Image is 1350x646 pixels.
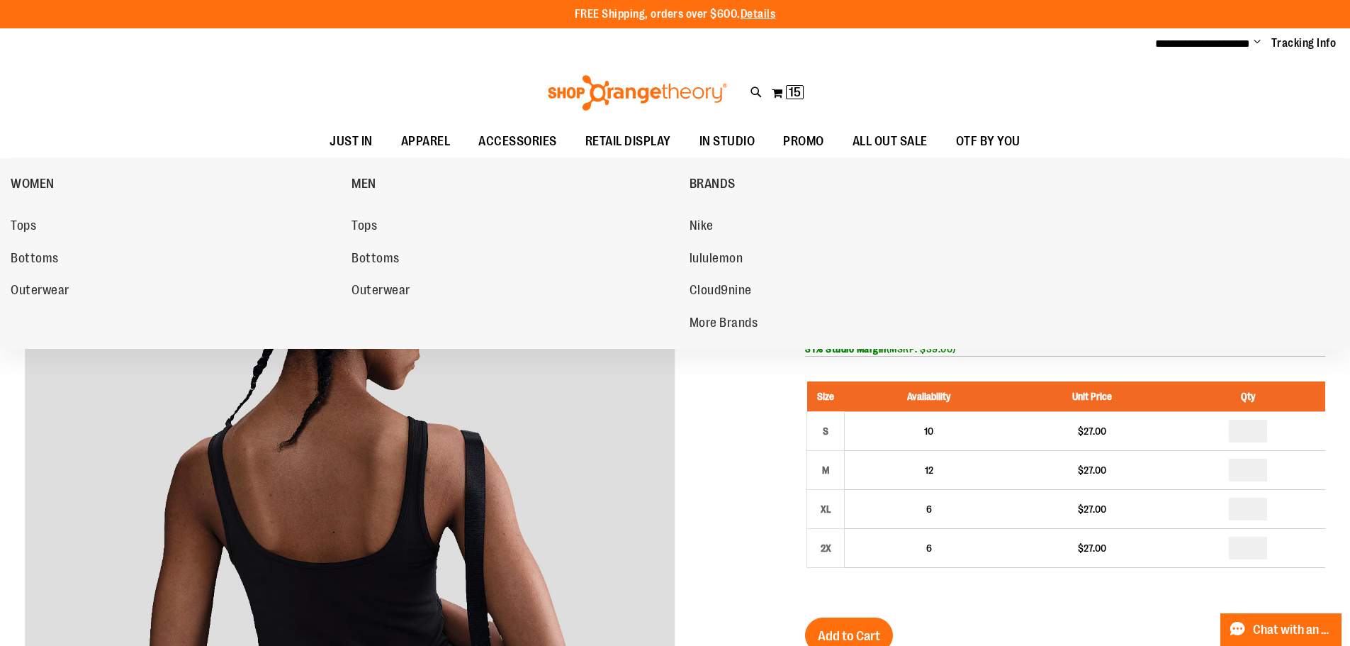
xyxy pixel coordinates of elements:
span: 15 [789,85,801,99]
span: lululemon [690,251,743,269]
span: Add to Cart [818,628,880,644]
th: Unit Price [1013,382,1171,412]
span: Tops [11,218,36,236]
span: Bottoms [11,251,59,269]
div: M [815,460,836,481]
div: 2X [815,538,836,559]
div: $27.00 [1020,541,1164,555]
span: More Brands [690,316,758,333]
span: 12 [925,464,933,476]
p: FREE Shipping, orders over $600. [575,6,776,23]
span: Cloud9nine [690,283,752,301]
span: Nike [690,218,714,236]
div: $27.00 [1020,424,1164,438]
span: JUST IN [330,126,373,157]
span: Outerwear [11,283,69,301]
span: 10 [924,425,933,437]
span: Tops [351,218,377,236]
span: RETAIL DISPLAY [585,126,671,157]
span: PROMO [783,126,824,157]
div: $27.00 [1020,502,1164,516]
span: APPAREL [401,126,451,157]
div: $27.00 [1020,463,1164,477]
button: Account menu [1254,36,1261,50]
span: Outerwear [351,283,410,301]
div: S [815,421,836,442]
span: IN STUDIO [699,126,755,157]
th: Size [807,382,845,412]
button: Chat with an Expert [1220,613,1342,646]
a: Tracking Info [1271,35,1337,51]
th: Qty [1171,382,1325,412]
span: 6 [926,503,932,515]
span: 6 [926,542,932,554]
img: Shop Orangetheory [546,75,729,111]
span: WOMEN [11,177,55,194]
div: XL [815,499,836,520]
span: Bottoms [351,251,400,269]
span: Chat with an Expert [1253,623,1333,637]
span: OTF BY YOU [956,126,1020,157]
span: MEN [351,177,376,194]
span: ALL OUT SALE [853,126,928,157]
span: BRANDS [690,177,736,194]
a: Details [741,8,776,21]
span: ACCESSORIES [478,126,557,157]
b: 31% Studio Margin [805,343,887,355]
th: Availability [845,382,1013,412]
